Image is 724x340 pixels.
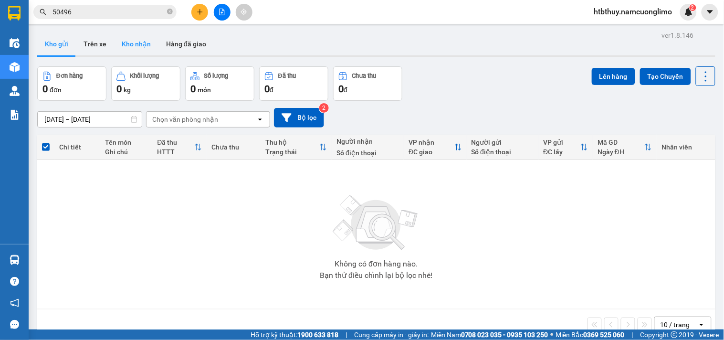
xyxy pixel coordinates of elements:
img: warehouse-icon [10,86,20,96]
div: ver 1.8.146 [662,30,694,41]
button: Đơn hàng0đơn [37,66,106,101]
button: Khối lượng0kg [111,66,180,101]
div: Bạn thử điều chỉnh lại bộ lọc nhé! [320,272,432,279]
div: 10 / trang [661,320,690,329]
div: VP gửi [544,138,581,146]
div: Người nhận [336,138,399,145]
button: aim [236,4,252,21]
span: 0 [190,83,196,95]
div: Không có đơn hàng nào. [335,260,418,268]
div: Số điện thoại [336,149,399,157]
div: Đơn hàng [56,73,83,79]
span: 0 [264,83,270,95]
div: Người gửi [472,138,534,146]
div: Khối lượng [130,73,159,79]
svg: open [698,321,705,329]
span: close-circle [167,8,173,17]
span: search [40,9,46,15]
div: VP nhận [409,138,454,146]
span: close-circle [167,9,173,14]
span: đ [270,86,273,94]
span: 2 [691,4,694,11]
img: icon-new-feature [684,8,693,16]
button: Tạo Chuyến [640,68,691,85]
th: Toggle SortBy [593,135,657,160]
li: Số nhà [STREET_ADDRESS][PERSON_NAME] [89,40,399,52]
button: Hàng đã giao [158,32,214,55]
button: Chưa thu0đ [333,66,402,101]
div: Mã GD [598,138,644,146]
button: Số lượng0món [185,66,254,101]
img: svg+xml;base64,PHN2ZyBjbGFzcz0ibGlzdC1wbHVnX19zdmciIHhtbG5zPSJodHRwOi8vd3d3LnczLm9yZy8yMDAwL3N2Zy... [328,190,424,256]
input: Select a date range. [38,112,142,127]
div: ĐC giao [409,148,454,156]
strong: 0708 023 035 - 0935 103 250 [461,331,548,339]
button: Kho gửi [37,32,76,55]
div: Tên món [105,138,147,146]
th: Toggle SortBy [539,135,593,160]
img: warehouse-icon [10,38,20,48]
th: Toggle SortBy [152,135,207,160]
span: message [10,320,19,329]
span: ⚪️ [551,333,554,337]
button: Lên hàng [592,68,635,85]
span: món [198,86,211,94]
strong: 1900 633 818 [297,331,338,339]
span: Miền Bắc [556,329,625,340]
div: Đã thu [278,73,296,79]
sup: 2 [319,103,329,113]
th: Toggle SortBy [261,135,332,160]
span: Hỗ trợ kỹ thuật: [251,329,338,340]
th: Toggle SortBy [404,135,466,160]
img: warehouse-icon [10,62,20,72]
li: Hotline: 1900400028 [89,52,399,64]
div: Ngày ĐH [598,148,644,156]
button: file-add [214,4,231,21]
b: Công ty TNHH Trọng Hiếu Phú Thọ - Nam Cường Limousine [116,11,373,37]
div: Đã thu [157,138,194,146]
span: copyright [671,331,678,338]
button: caret-down [702,4,718,21]
span: Miền Nam [431,329,548,340]
img: warehouse-icon [10,255,20,265]
svg: open [256,116,264,123]
div: Ghi chú [105,148,147,156]
div: Chưa thu [211,143,256,151]
span: 0 [116,83,122,95]
span: notification [10,298,19,308]
span: 0 [338,83,344,95]
span: plus [197,9,203,15]
button: Kho nhận [114,32,158,55]
span: htbthuy.namcuonglimo [587,6,680,18]
img: solution-icon [10,110,20,120]
input: Tìm tên, số ĐT hoặc mã đơn [52,7,165,17]
span: file-add [219,9,225,15]
div: Chọn văn phòng nhận [152,115,218,124]
span: question-circle [10,277,19,286]
div: Số điện thoại [472,148,534,156]
div: Thu hộ [266,138,320,146]
span: Cung cấp máy in - giấy in: [354,329,429,340]
div: HTTT [157,148,194,156]
span: đơn [50,86,62,94]
button: Trên xe [76,32,114,55]
strong: 0369 525 060 [584,331,625,339]
button: Bộ lọc [274,108,324,127]
span: caret-down [706,8,714,16]
div: Chi tiết [59,143,95,151]
div: Chưa thu [352,73,377,79]
span: aim [241,9,247,15]
button: Đã thu0đ [259,66,328,101]
div: Số lượng [204,73,229,79]
span: đ [344,86,347,94]
span: | [346,329,347,340]
button: plus [191,4,208,21]
sup: 2 [690,4,696,11]
span: kg [124,86,131,94]
span: 0 [42,83,48,95]
div: Trạng thái [266,148,320,156]
img: logo-vxr [8,6,21,21]
span: | [632,329,633,340]
div: Nhân viên [661,143,710,151]
div: ĐC lấy [544,148,581,156]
